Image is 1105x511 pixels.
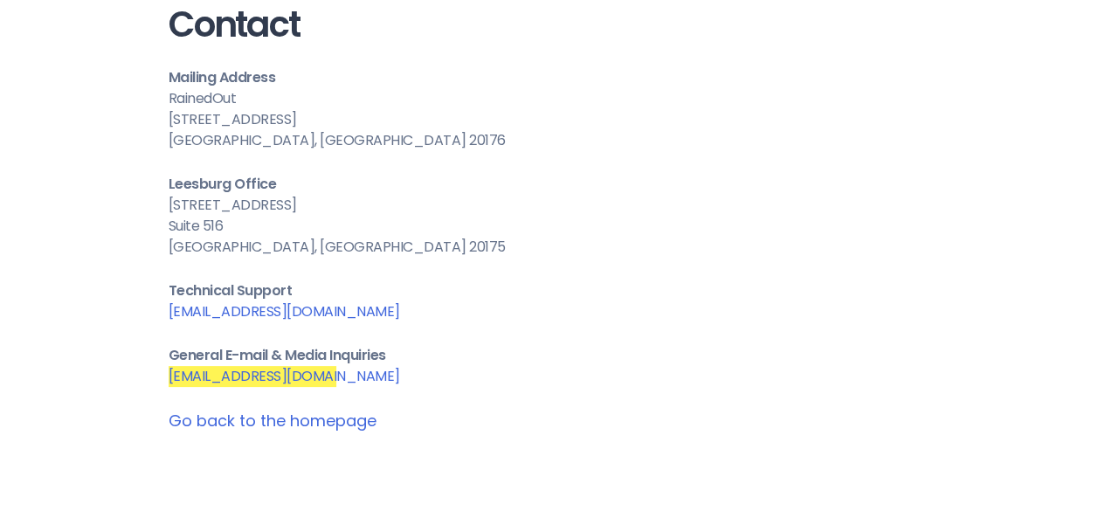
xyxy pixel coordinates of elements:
b: General E-mail & Media Inquiries [169,345,386,365]
b: Technical Support [169,280,293,300]
div: [STREET_ADDRESS] [169,109,937,130]
div: [GEOGRAPHIC_DATA], [GEOGRAPHIC_DATA] 20175 [169,237,937,258]
b: Mailing Address [169,67,276,87]
div: [GEOGRAPHIC_DATA], [GEOGRAPHIC_DATA] 20176 [169,130,937,151]
div: Suite 516 [169,216,937,237]
div: RainedOut [169,88,937,109]
h1: Contact [169,5,937,45]
div: [STREET_ADDRESS] [169,195,937,216]
a: Go back to the homepage [169,410,376,432]
a: [EMAIL_ADDRESS][DOMAIN_NAME] [169,301,400,321]
a: [EMAIL_ADDRESS][DOMAIN_NAME] [169,366,400,386]
b: Leesburg Office [169,174,277,194]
